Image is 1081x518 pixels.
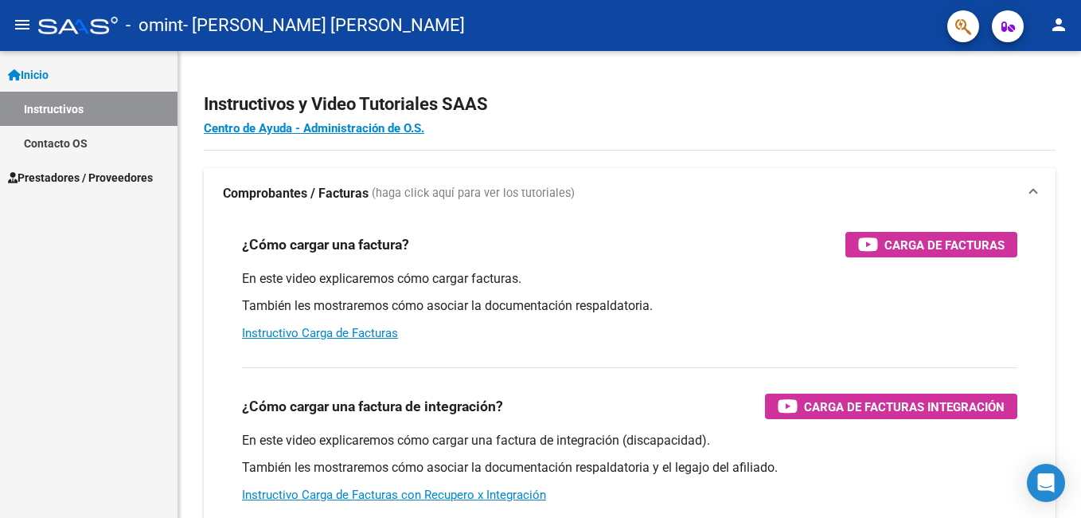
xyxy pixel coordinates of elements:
[804,397,1005,417] span: Carga de Facturas Integración
[845,232,1017,257] button: Carga de Facturas
[242,297,1017,315] p: También les mostraremos cómo asociar la documentación respaldatoria.
[204,168,1056,219] mat-expansion-panel-header: Comprobantes / Facturas (haga click aquí para ver los tutoriales)
[8,169,153,186] span: Prestadores / Proveedores
[183,8,465,43] span: - [PERSON_NAME] [PERSON_NAME]
[372,185,575,202] span: (haga click aquí para ver los tutoriales)
[204,89,1056,120] h2: Instructivos y Video Tutoriales SAAS
[884,235,1005,255] span: Carga de Facturas
[8,66,49,84] span: Inicio
[242,432,1017,449] p: En este video explicaremos cómo cargar una factura de integración (discapacidad).
[242,233,409,256] h3: ¿Cómo cargar una factura?
[242,488,546,502] a: Instructivo Carga de Facturas con Recupero x Integración
[242,326,398,340] a: Instructivo Carga de Facturas
[223,185,369,202] strong: Comprobantes / Facturas
[242,395,503,418] h3: ¿Cómo cargar una factura de integración?
[13,15,32,34] mat-icon: menu
[1049,15,1068,34] mat-icon: person
[204,121,424,135] a: Centro de Ayuda - Administración de O.S.
[242,270,1017,288] p: En este video explicaremos cómo cargar facturas.
[1027,464,1065,502] div: Open Intercom Messenger
[242,459,1017,477] p: También les mostraremos cómo asociar la documentación respaldatoria y el legajo del afiliado.
[765,394,1017,419] button: Carga de Facturas Integración
[126,8,183,43] span: - omint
